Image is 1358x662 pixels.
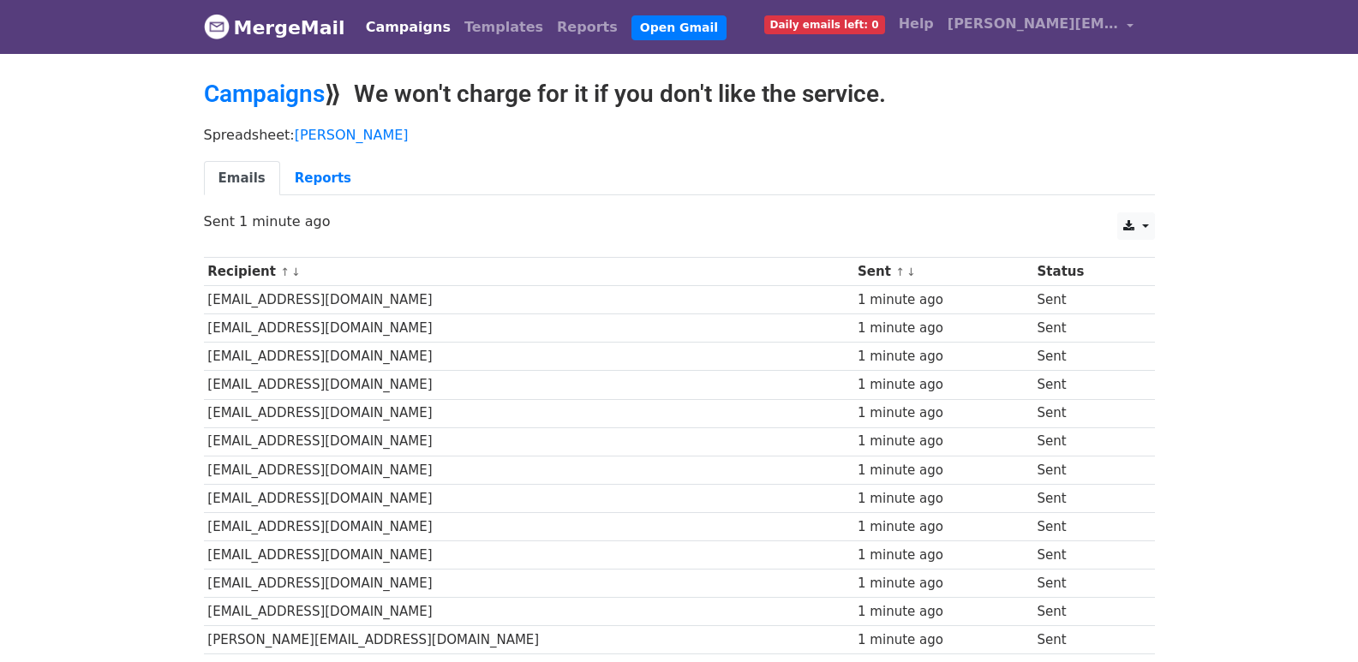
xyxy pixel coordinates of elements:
a: ↑ [280,265,290,278]
a: Templates [458,10,550,45]
td: [EMAIL_ADDRESS][DOMAIN_NAME] [204,512,854,540]
h2: ⟫ We won't charge for it if you don't like the service. [204,80,1155,109]
td: [EMAIL_ADDRESS][DOMAIN_NAME] [204,399,854,427]
a: Help [892,7,941,41]
a: Open Gmail [631,15,727,40]
div: 1 minute ago [858,489,1029,509]
div: 1 minute ago [858,461,1029,480]
a: ↑ [895,265,905,278]
td: Sent [1033,399,1139,427]
th: Recipient [204,258,854,286]
div: 1 minute ago [858,432,1029,451]
div: 1 minute ago [858,517,1029,537]
td: Sent [1033,314,1139,343]
td: [EMAIL_ADDRESS][DOMAIN_NAME] [204,484,854,512]
span: [PERSON_NAME][EMAIL_ADDRESS][DOMAIN_NAME] [948,14,1119,34]
td: Sent [1033,427,1139,456]
p: Sent 1 minute ago [204,212,1155,230]
a: MergeMail [204,9,345,45]
td: [EMAIL_ADDRESS][DOMAIN_NAME] [204,541,854,570]
span: Daily emails left: 0 [764,15,885,34]
a: Reports [550,10,625,45]
td: [EMAIL_ADDRESS][DOMAIN_NAME] [204,598,854,626]
td: [EMAIL_ADDRESS][DOMAIN_NAME] [204,456,854,484]
td: Sent [1033,456,1139,484]
td: Sent [1033,541,1139,570]
td: [EMAIL_ADDRESS][DOMAIN_NAME] [204,343,854,371]
td: Sent [1033,570,1139,598]
a: Emails [204,161,280,196]
img: MergeMail logo [204,14,230,39]
div: 1 minute ago [858,602,1029,622]
a: Reports [280,161,366,196]
td: Sent [1033,286,1139,314]
a: Campaigns [359,10,458,45]
td: [EMAIL_ADDRESS][DOMAIN_NAME] [204,314,854,343]
p: Spreadsheet: [204,126,1155,144]
a: ↓ [291,265,301,278]
div: 1 minute ago [858,347,1029,367]
th: Sent [853,258,1032,286]
td: Sent [1033,343,1139,371]
a: [PERSON_NAME][EMAIL_ADDRESS][DOMAIN_NAME] [941,7,1141,47]
div: 1 minute ago [858,290,1029,310]
td: [PERSON_NAME][EMAIL_ADDRESS][DOMAIN_NAME] [204,626,854,654]
div: 1 minute ago [858,375,1029,395]
th: Status [1033,258,1139,286]
div: 1 minute ago [858,403,1029,423]
div: 1 minute ago [858,319,1029,338]
td: Sent [1033,512,1139,540]
td: [EMAIL_ADDRESS][DOMAIN_NAME] [204,427,854,456]
a: Daily emails left: 0 [757,7,892,41]
a: Campaigns [204,80,325,108]
td: [EMAIL_ADDRESS][DOMAIN_NAME] [204,570,854,598]
a: [PERSON_NAME] [295,127,409,143]
td: Sent [1033,371,1139,399]
td: Sent [1033,598,1139,626]
td: Sent [1033,626,1139,654]
div: 1 minute ago [858,630,1029,650]
div: 1 minute ago [858,574,1029,593]
td: [EMAIL_ADDRESS][DOMAIN_NAME] [204,371,854,399]
td: Sent [1033,484,1139,512]
a: ↓ [906,265,916,278]
td: [EMAIL_ADDRESS][DOMAIN_NAME] [204,286,854,314]
div: 1 minute ago [858,546,1029,565]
